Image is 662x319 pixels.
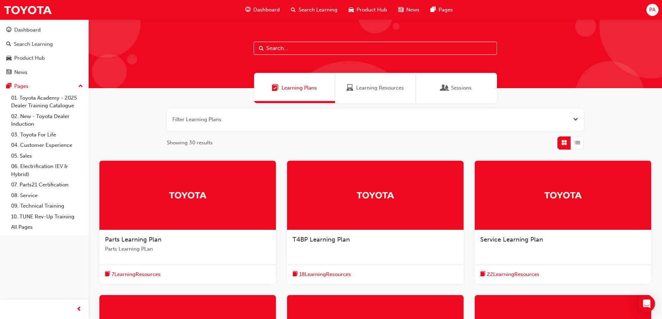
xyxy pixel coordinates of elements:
span: List [575,139,580,147]
span: Learning Resources [346,84,353,92]
a: 08. Service [8,190,86,201]
span: news-icon [6,69,11,76]
a: 03. Toyota For Life [8,129,86,140]
a: All Pages [8,222,86,233]
a: News [3,66,86,79]
a: 06. Electrification (EV & Hybrid) [8,161,86,179]
span: book-icon [105,270,110,279]
a: 04. Customer Experience [8,140,86,151]
span: search-icon [6,41,11,48]
span: search-icon [291,6,296,14]
a: Learning PlansLearning Plans [254,73,335,103]
span: 7 Learning Resources [112,270,161,278]
a: Learning ResourcesLearning Resources [335,73,416,103]
a: 07. Parts21 Certification [8,179,86,190]
span: Parts Learning Plan [105,236,162,243]
input: Search... [254,42,497,55]
span: Learning Resources [356,84,404,92]
span: guage-icon [6,27,11,33]
div: Search Learning [14,40,53,48]
img: Trak [3,2,52,18]
a: guage-iconDashboard [240,3,285,17]
a: Search Learning [3,38,86,51]
a: Product Hub [3,52,86,65]
span: 18 Learning Resources [299,270,351,278]
span: guage-icon [245,6,251,14]
button: book-icon7LearningResources [105,270,161,279]
span: 22 Learning Resources [487,270,539,278]
div: Dashboard [14,26,41,34]
button: Pages [3,80,86,93]
button: Open the filter [573,116,578,124]
a: 10. TUNE Rev-Up Training [8,211,86,222]
a: Dashboard [3,24,86,36]
span: Showing 30 results [167,139,213,147]
span: Search [259,44,264,52]
a: SessionsSessions [416,73,497,103]
div: Pages [14,82,28,90]
a: 02. New - Toyota Dealer Induction [8,111,86,129]
span: News [406,6,419,14]
div: Open Intercom Messenger [638,295,655,312]
button: DashboardSearch LearningProduct HubNews [3,22,86,80]
span: book-icon [480,270,485,279]
div: Product Hub [14,54,45,62]
span: news-icon [398,6,403,14]
img: Trak [544,189,582,201]
span: pages-icon [431,6,436,14]
span: Search Learning [299,6,337,14]
span: Parts Learning PLan [105,245,270,253]
span: prev-icon [76,305,82,314]
span: Dashboard [253,6,280,14]
button: book-icon22LearningResources [480,270,539,279]
span: Learning Plans [281,84,317,92]
span: Product Hub [357,6,387,14]
a: 01. Toyota Academy - 2025 Dealer Training Catalogue [8,93,86,111]
a: search-iconSearch Learning [285,3,343,17]
span: Sessions [441,84,448,92]
span: pages-icon [6,83,11,90]
img: Trak [169,189,207,201]
span: Learning Plans [272,84,279,92]
span: up-icon [78,82,83,91]
span: car-icon [349,6,354,14]
a: pages-iconPages [425,3,458,17]
img: Trak [356,189,394,201]
span: Grid [562,139,567,147]
div: News [14,68,27,76]
a: TrakService Learning Planbook-icon22LearningResources [475,161,651,284]
span: T4BP Learning Plan [293,236,350,243]
span: car-icon [6,55,11,61]
button: PA [646,4,659,16]
a: car-iconProduct Hub [343,3,393,17]
a: TrakParts Learning PlanParts Learning PLanbook-icon7LearningResources [99,161,276,284]
span: Service Learning Plan [480,236,543,243]
button: book-icon18LearningResources [293,270,351,279]
a: TrakT4BP Learning Planbook-icon18LearningResources [287,161,464,284]
span: PA [649,6,655,14]
span: book-icon [293,270,298,279]
a: news-iconNews [393,3,425,17]
span: Sessions [451,84,472,92]
span: Pages [439,6,453,14]
a: 05. Sales [8,151,86,161]
a: 09. Technical Training [8,201,86,211]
